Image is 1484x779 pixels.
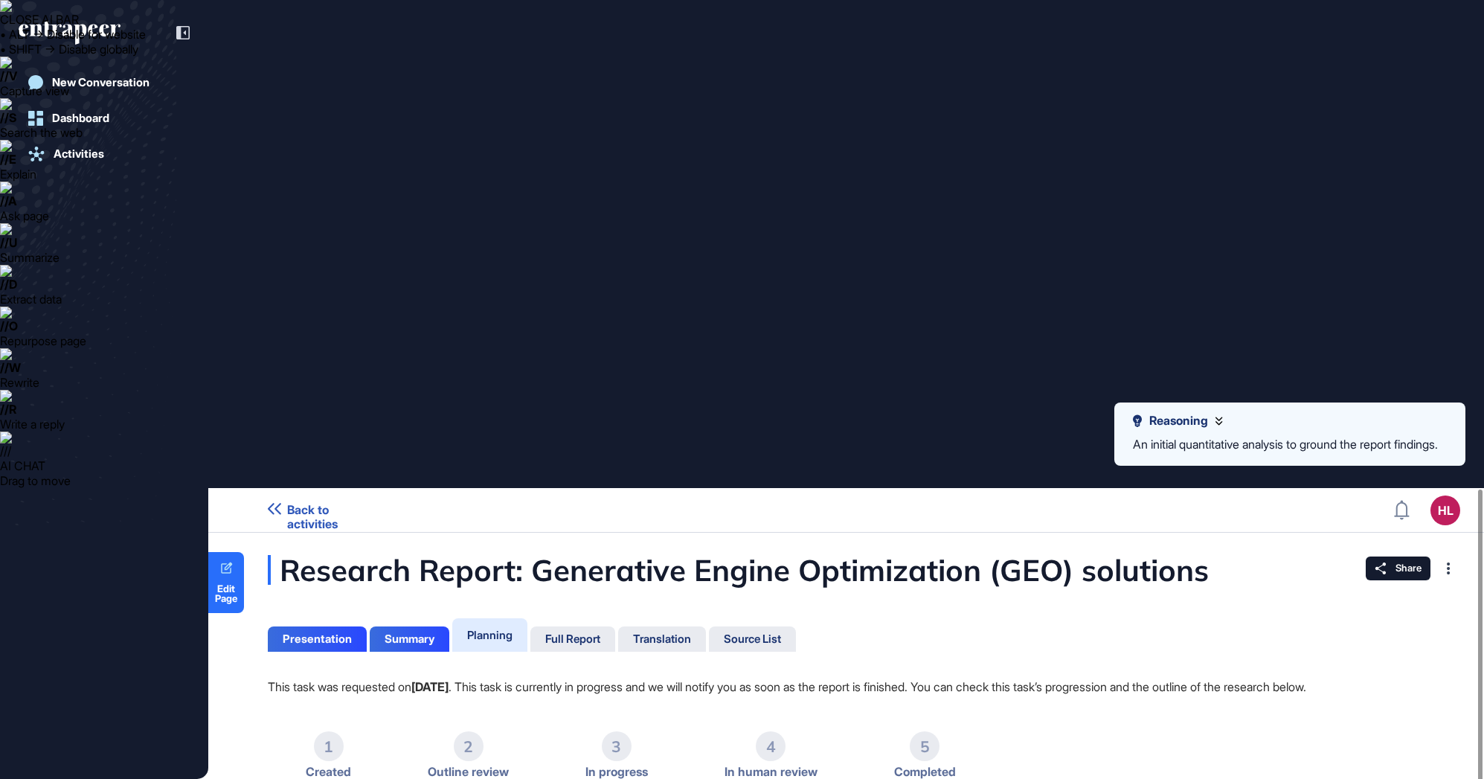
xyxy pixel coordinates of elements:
[208,584,244,603] span: Edit Page
[467,628,513,642] div: Planning
[314,731,344,761] div: 1
[545,632,600,646] div: Full Report
[287,503,382,531] span: Back to activities
[306,765,351,779] span: Created
[1395,562,1422,574] span: Share
[910,731,939,761] div: 5
[268,555,1358,585] div: Research Report: Generative Engine Optimization (GEO) solutions
[1430,496,1460,525] button: HL
[428,765,509,779] span: Outline review
[756,731,786,761] div: 4
[385,632,434,646] div: Summary
[268,503,382,517] a: Back to activities
[283,632,352,646] div: Presentation
[208,552,244,613] a: Edit Page
[602,731,632,761] div: 3
[454,731,484,761] div: 2
[725,765,818,779] span: In human review
[894,765,956,779] span: Completed
[268,677,1424,696] p: This task was requested on . This task is currently in progress and we will notify you as soon as...
[585,765,648,779] span: In progress
[724,632,781,646] div: Source List
[633,632,691,646] div: Translation
[411,679,449,694] strong: [DATE]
